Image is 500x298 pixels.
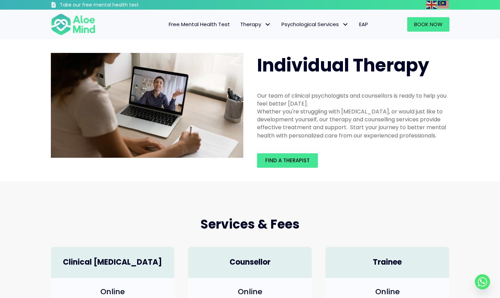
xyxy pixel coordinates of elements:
[51,53,243,158] img: Therapy online individual
[475,274,490,289] a: Whatsapp
[265,157,310,164] span: Find a therapist
[263,20,273,30] span: Therapy: submenu
[438,1,449,9] img: ms
[426,1,438,9] a: English
[341,20,351,30] span: Psychological Services: submenu
[58,257,168,268] h4: Clinical [MEDICAL_DATA]
[414,21,443,28] span: Book Now
[200,216,300,233] span: Services & Fees
[60,2,176,9] h3: Take our free mental health test
[359,21,368,28] span: EAP
[240,21,271,28] span: Therapy
[426,1,437,9] img: en
[235,17,276,32] a: TherapyTherapy: submenu
[195,287,305,297] h4: Online
[332,287,442,297] h4: Online
[104,17,373,32] nav: Menu
[169,21,230,28] span: Free Mental Health Test
[407,17,449,32] a: Book Now
[257,108,449,140] div: Whether you're struggling with [MEDICAL_DATA], or would just like to development yourself, our th...
[164,17,235,32] a: Free Mental Health Test
[51,13,96,36] img: Aloe mind Logo
[354,17,373,32] a: EAP
[257,92,449,108] div: Our team of clinical psychologists and counsellors is ready to help you feel better [DATE].
[276,17,354,32] a: Psychological ServicesPsychological Services: submenu
[257,53,429,78] span: Individual Therapy
[195,257,305,268] h4: Counsellor
[51,2,176,10] a: Take our free mental health test
[257,153,318,168] a: Find a therapist
[281,21,349,28] span: Psychological Services
[58,287,168,297] h4: Online
[332,257,442,268] h4: Trainee
[438,1,449,9] a: Malay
